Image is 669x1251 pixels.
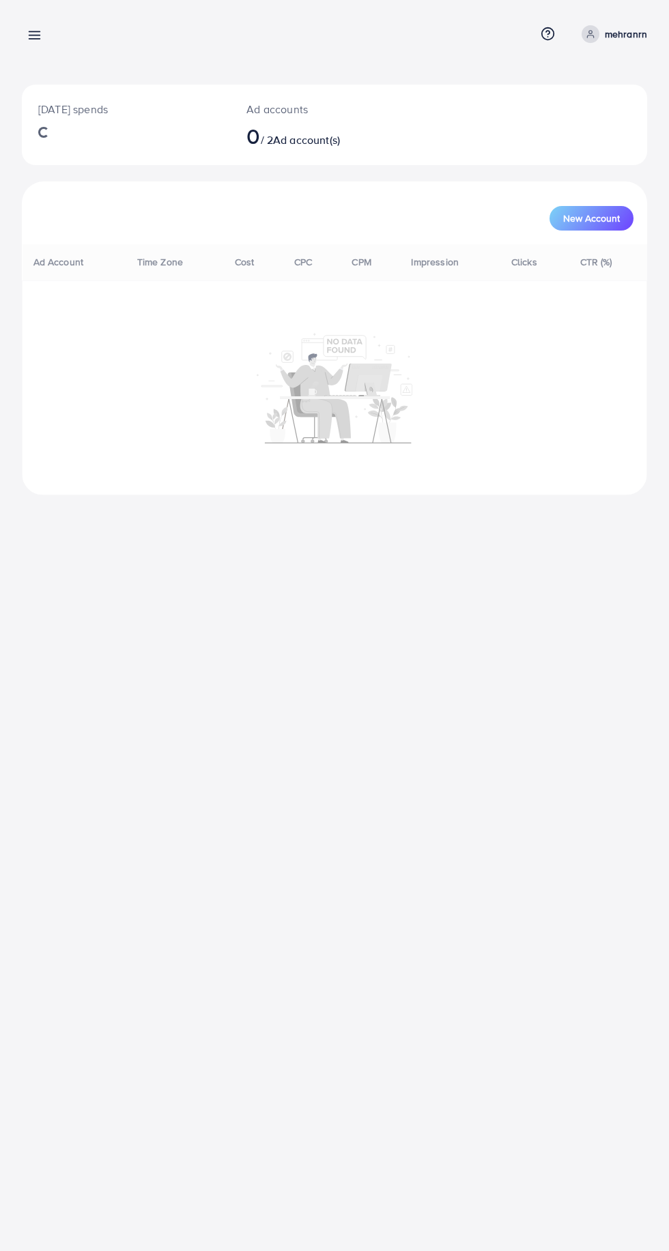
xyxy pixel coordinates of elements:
[273,132,340,147] span: Ad account(s)
[550,206,634,231] button: New Account
[563,214,620,223] span: New Account
[246,120,260,151] span: 0
[38,101,214,117] p: [DATE] spends
[576,25,647,43] a: mehranrn
[605,26,647,42] p: mehranrn
[246,101,370,117] p: Ad accounts
[246,123,370,149] h2: / 2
